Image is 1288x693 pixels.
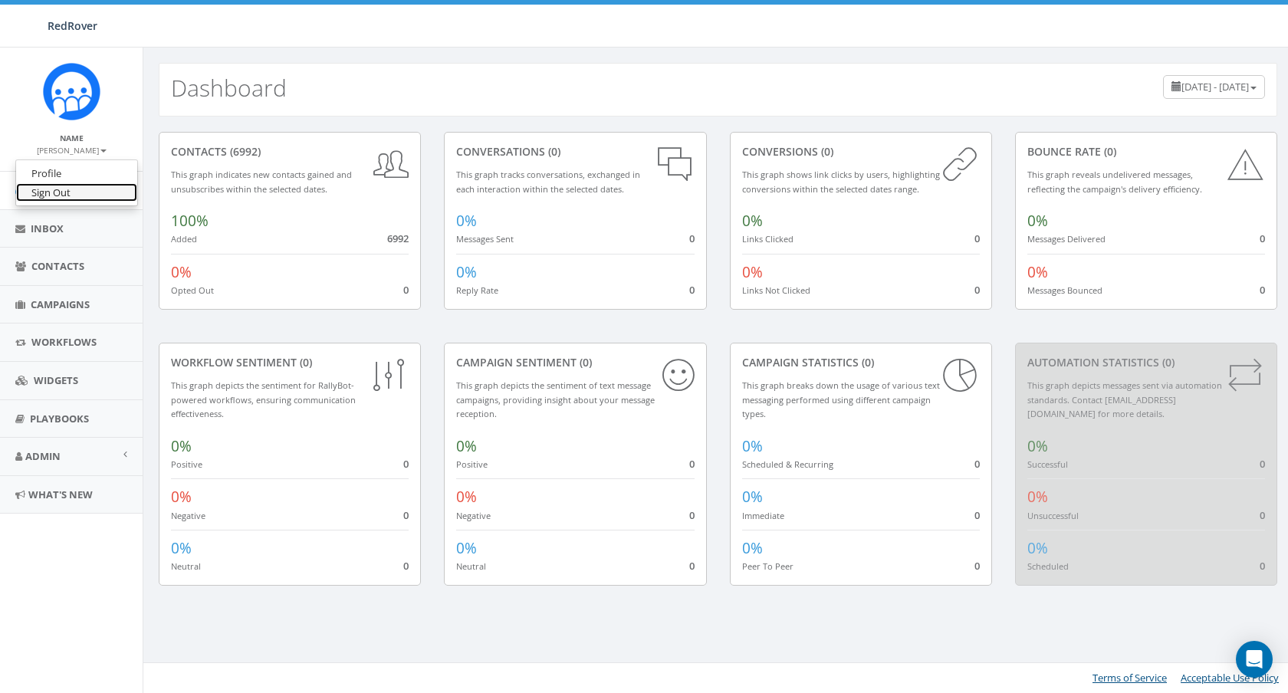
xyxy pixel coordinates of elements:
span: (0) [297,355,312,369]
a: Profile [16,164,137,183]
span: 0% [742,436,763,456]
span: 0 [403,559,409,573]
small: Immediate [742,510,784,521]
small: Unsuccessful [1027,510,1079,521]
small: This graph reveals undelivered messages, reflecting the campaign's delivery efficiency. [1027,169,1202,195]
small: Links Clicked [742,233,793,245]
span: 0 [974,508,980,522]
span: 0% [1027,538,1048,558]
span: RedRover [48,18,97,33]
small: Name [60,133,84,143]
span: 0% [1027,262,1048,282]
small: Positive [171,458,202,470]
span: 0 [974,457,980,471]
div: contacts [171,144,409,159]
div: Campaign Sentiment [456,355,694,370]
small: Messages Delivered [1027,233,1106,245]
span: 0% [456,538,477,558]
span: 0% [456,487,477,507]
div: Automation Statistics [1027,355,1265,370]
span: 0 [1260,457,1265,471]
span: 0 [403,283,409,297]
span: 0 [403,457,409,471]
span: 0 [1260,283,1265,297]
span: (6992) [227,144,261,159]
span: 0% [1027,487,1048,507]
small: Scheduled & Recurring [742,458,833,470]
span: 0% [171,487,192,507]
a: Acceptable Use Policy [1181,671,1279,685]
small: This graph indicates new contacts gained and unsubscribes within the selected dates. [171,169,352,195]
small: Scheduled [1027,560,1069,572]
small: This graph depicts the sentiment of text message campaigns, providing insight about your message ... [456,379,655,419]
small: This graph depicts the sentiment for RallyBot-powered workflows, ensuring communication effective... [171,379,356,419]
span: 0 [974,283,980,297]
span: 0% [742,211,763,231]
small: Added [171,233,197,245]
h2: Dashboard [171,75,287,100]
div: Bounce Rate [1027,144,1265,159]
span: Admin [25,449,61,463]
span: 0% [456,436,477,456]
span: 0 [1260,232,1265,245]
small: Messages Bounced [1027,284,1102,296]
span: [DATE] - [DATE] [1181,80,1249,94]
span: 0 [689,232,695,245]
small: Successful [1027,458,1068,470]
small: This graph tracks conversations, exchanged in each interaction within the selected dates. [456,169,640,195]
span: 0 [1260,559,1265,573]
span: 6992 [387,232,409,245]
span: 0% [456,262,477,282]
span: What's New [28,488,93,501]
span: 0 [1260,508,1265,522]
span: 0% [1027,211,1048,231]
span: Workflows [31,335,97,349]
small: This graph breaks down the usage of various text messaging performed using different campaign types. [742,379,940,419]
span: Inbox [31,222,64,235]
span: Contacts [31,259,84,273]
span: (0) [577,355,592,369]
small: Messages Sent [456,233,514,245]
span: 0% [1027,436,1048,456]
div: conversions [742,144,980,159]
small: Neutral [456,560,486,572]
small: Reply Rate [456,284,498,296]
div: conversations [456,144,694,159]
small: Peer To Peer [742,560,793,572]
span: 0% [742,538,763,558]
div: Workflow Sentiment [171,355,409,370]
span: Playbooks [30,412,89,425]
span: 0 [689,559,695,573]
span: 0 [689,508,695,522]
span: 0% [456,211,477,231]
span: 0% [742,487,763,507]
div: Open Intercom Messenger [1236,641,1273,678]
span: 0% [171,538,192,558]
span: 0 [974,232,980,245]
span: Widgets [34,373,78,387]
small: [PERSON_NAME] [37,145,107,156]
small: This graph shows link clicks by users, highlighting conversions within the selected dates range. [742,169,940,195]
small: Negative [456,510,491,521]
small: Neutral [171,560,201,572]
span: 0% [171,436,192,456]
a: Sign Out [16,183,137,202]
span: (0) [818,144,833,159]
span: 0 [689,457,695,471]
span: 0 [974,559,980,573]
span: (0) [545,144,560,159]
span: 0 [689,283,695,297]
span: Campaigns [31,297,90,311]
small: Positive [456,458,488,470]
small: This graph depicts messages sent via automation standards. Contact [EMAIL_ADDRESS][DOMAIN_NAME] f... [1027,379,1222,419]
span: 0% [742,262,763,282]
span: (0) [859,355,874,369]
small: Negative [171,510,205,521]
img: Rally_Corp_Icon.png [43,63,100,120]
span: (0) [1101,144,1116,159]
small: Links Not Clicked [742,284,810,296]
small: Opted Out [171,284,214,296]
span: 0 [403,508,409,522]
span: 100% [171,211,209,231]
span: (0) [1159,355,1175,369]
